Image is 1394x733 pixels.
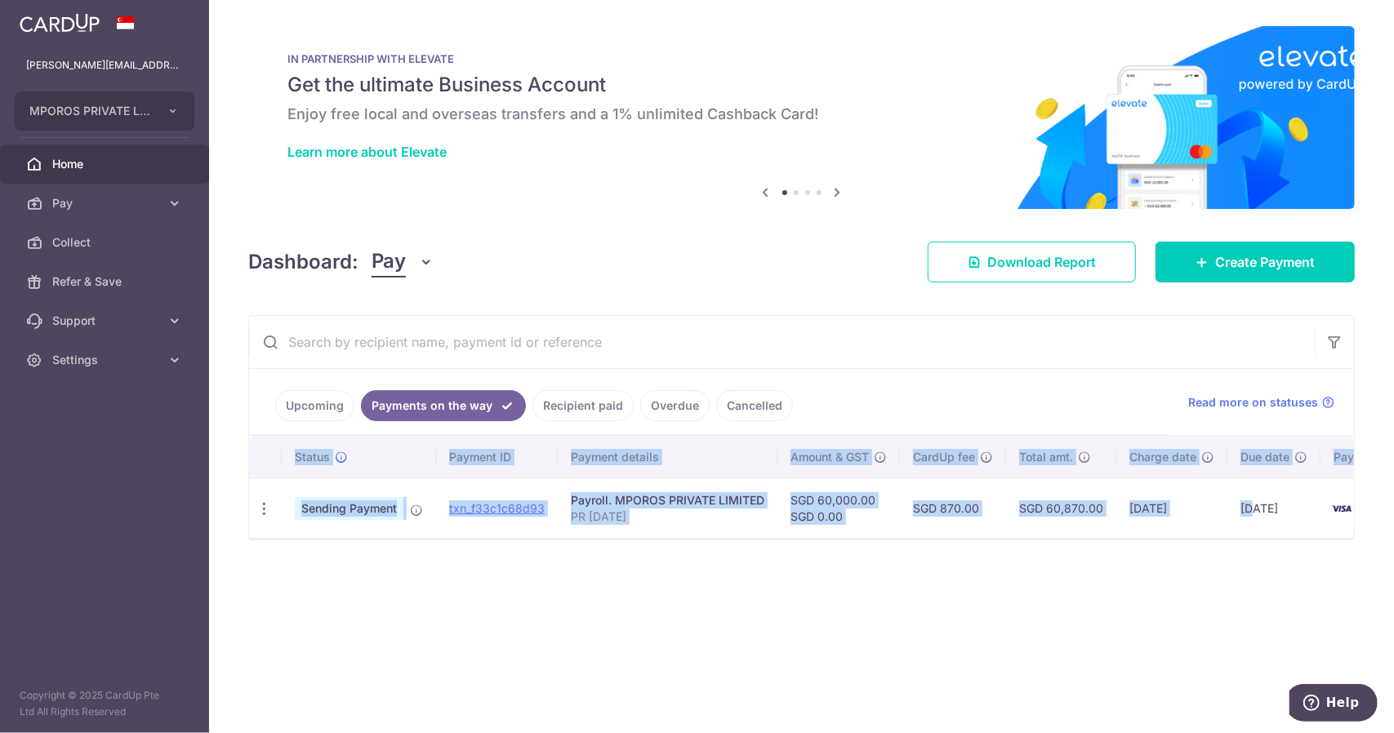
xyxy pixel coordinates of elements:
[52,195,160,211] span: Pay
[900,478,1006,538] td: SGD 870.00
[640,390,710,421] a: Overdue
[1289,684,1378,725] iframe: Opens a widget where you can find more information
[913,449,975,465] span: CardUp fee
[295,449,330,465] span: Status
[1129,449,1196,465] span: Charge date
[1215,252,1315,272] span: Create Payment
[20,13,100,33] img: CardUp
[248,247,359,277] h4: Dashboard:
[287,52,1316,65] p: IN PARTNERSHIP WITH ELEVATE
[791,449,869,465] span: Amount & GST
[26,57,183,73] p: [PERSON_NAME][EMAIL_ADDRESS][DOMAIN_NAME]
[928,242,1136,282] a: Download Report
[287,72,1316,98] h5: Get the ultimate Business Account
[571,492,764,509] div: Payroll. MPOROS PRIVATE LIMITED
[52,273,160,290] span: Refer & Save
[1006,478,1116,538] td: SGD 60,870.00
[558,436,777,478] th: Payment details
[1188,394,1334,411] a: Read more on statuses
[1019,449,1073,465] span: Total amt.
[361,390,526,421] a: Payments on the way
[52,234,160,251] span: Collect
[52,156,160,172] span: Home
[287,144,447,160] a: Learn more about Elevate
[52,313,160,329] span: Support
[248,26,1355,209] img: Renovation banner
[777,478,900,538] td: SGD 60,000.00 SGD 0.00
[532,390,634,421] a: Recipient paid
[372,247,406,278] span: Pay
[1156,242,1355,282] a: Create Payment
[15,91,194,131] button: MPOROS PRIVATE LIMITED
[1240,449,1289,465] span: Due date
[372,247,434,278] button: Pay
[52,352,160,368] span: Settings
[1116,478,1227,538] td: [DATE]
[29,103,150,119] span: MPOROS PRIVATE LIMITED
[275,390,354,421] a: Upcoming
[295,497,403,520] span: Sending Payment
[287,104,1316,124] h6: Enjoy free local and overseas transfers and a 1% unlimited Cashback Card!
[571,509,764,525] p: PR [DATE]
[1188,394,1318,411] span: Read more on statuses
[1227,478,1321,538] td: [DATE]
[716,390,793,421] a: Cancelled
[436,436,558,478] th: Payment ID
[249,316,1315,368] input: Search by recipient name, payment id or reference
[449,501,545,515] a: txn_f33c1c68d93
[987,252,1096,272] span: Download Report
[1325,499,1358,518] img: Bank Card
